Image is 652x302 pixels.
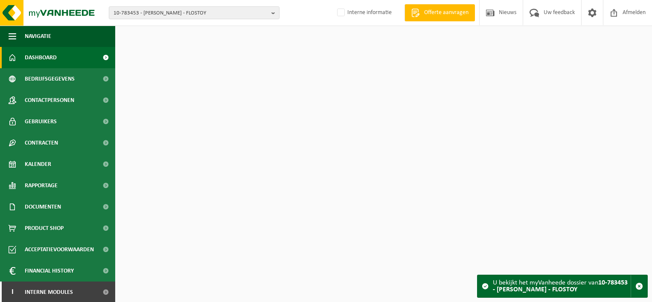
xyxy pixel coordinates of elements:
span: Contactpersonen [25,90,74,111]
div: U bekijkt het myVanheede dossier van [493,275,631,297]
span: 10-783453 - [PERSON_NAME] - FLOSTOY [114,7,268,20]
span: Bedrijfsgegevens [25,68,75,90]
span: Navigatie [25,26,51,47]
a: Offerte aanvragen [405,4,475,21]
span: Documenten [25,196,61,218]
span: Rapportage [25,175,58,196]
span: Financial History [25,260,74,282]
span: Contracten [25,132,58,154]
label: Interne informatie [335,6,392,19]
span: Gebruikers [25,111,57,132]
span: Product Shop [25,218,64,239]
span: Dashboard [25,47,57,68]
strong: 10-783453 - [PERSON_NAME] - FLOSTOY [493,279,628,293]
span: Kalender [25,154,51,175]
button: 10-783453 - [PERSON_NAME] - FLOSTOY [109,6,279,19]
span: Offerte aanvragen [422,9,471,17]
span: Acceptatievoorwaarden [25,239,94,260]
